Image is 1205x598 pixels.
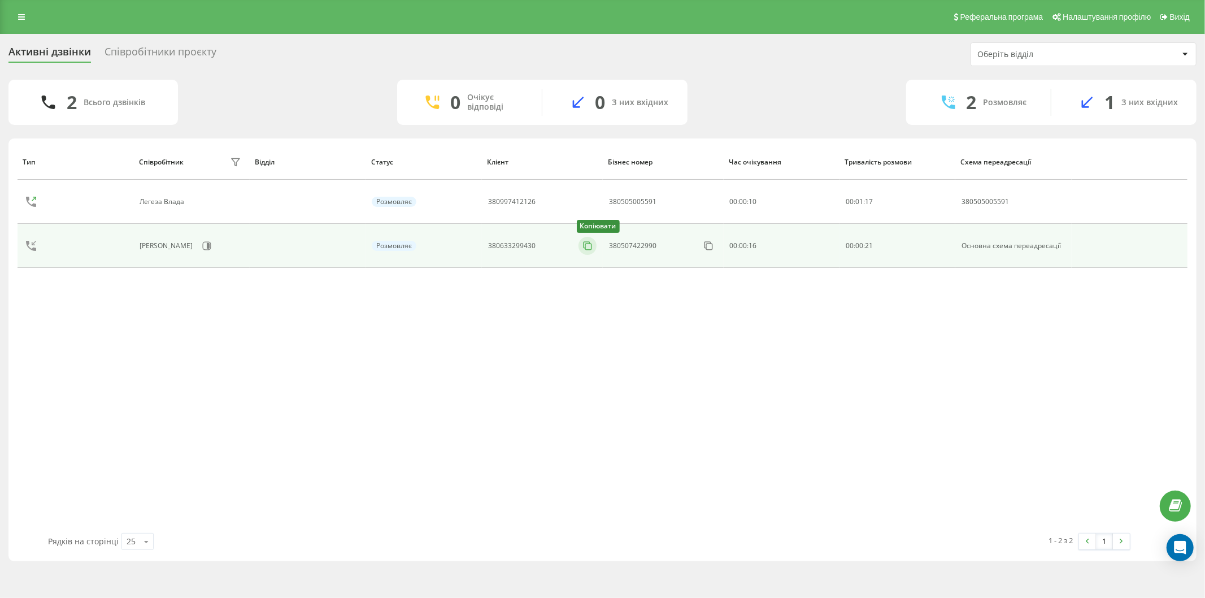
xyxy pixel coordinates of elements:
div: Копіювати [577,220,620,233]
span: 21 [865,241,873,250]
span: 00 [855,241,863,250]
div: 380505005591 [962,198,1065,206]
span: Рядків на сторінці [48,536,119,547]
div: : : [846,198,873,206]
div: 2 [67,92,77,113]
a: 1 [1096,534,1113,549]
div: 1 - 2 з 2 [1049,535,1073,546]
div: 380507422990 [609,242,656,250]
div: Співробітники проєкту [105,46,216,63]
div: Статус [371,158,477,166]
div: 380633299430 [488,242,536,250]
span: 17 [865,197,873,206]
div: Розмовляє [984,98,1027,107]
span: Реферальна програма [960,12,1043,21]
div: З них вхідних [612,98,669,107]
div: Всього дзвінків [84,98,145,107]
div: Тип [23,158,128,166]
span: Вихід [1170,12,1190,21]
div: Співробітник [139,158,184,166]
div: Схема переадресації [961,158,1067,166]
div: : : [846,242,873,250]
div: 0 [451,92,461,113]
span: 01 [855,197,863,206]
div: 00:00:10 [730,198,833,206]
span: 00 [846,197,854,206]
div: Тривалість розмови [845,158,950,166]
div: Легеза Влада [140,198,187,206]
div: Активні дзвінки [8,46,91,63]
div: З них вхідних [1121,98,1178,107]
div: 25 [127,536,136,547]
div: Розмовляє [372,241,416,251]
div: 0 [595,92,606,113]
div: Open Intercom Messenger [1167,534,1194,561]
div: 2 [967,92,977,113]
div: Клієнт [487,158,597,166]
div: 00:00:16 [730,242,833,250]
div: 1 [1104,92,1115,113]
div: Бізнес номер [608,158,718,166]
span: 00 [846,241,854,250]
div: [PERSON_NAME] [140,242,195,250]
div: Оберіть відділ [977,50,1112,59]
div: Розмовляє [372,197,416,207]
div: Очікує відповіді [468,93,525,112]
div: Основна схема переадресації [962,242,1065,250]
span: Налаштування профілю [1063,12,1151,21]
div: 380997412126 [488,198,536,206]
div: Відділ [255,158,361,166]
div: Час очікування [729,158,834,166]
div: 380505005591 [609,198,656,206]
